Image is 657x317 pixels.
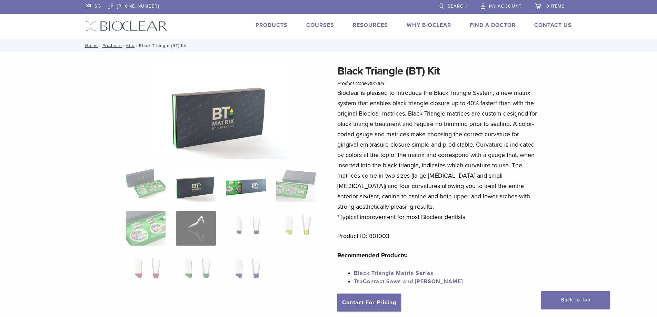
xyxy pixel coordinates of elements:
a: TruContact Saws and [PERSON_NAME] [354,278,463,285]
span: My Account [489,3,521,9]
p: Bioclear is pleased to introduce the Black Triangle System, a new matrix system that enables blac... [337,88,540,222]
h1: Black Triangle (BT) Kit [337,63,540,79]
img: Intro-Black-Triangle-Kit-6-Copy-e1548792917662-324x324.jpg [126,168,166,202]
a: Home [83,43,98,48]
a: Black Triangle Matrix Series [354,270,434,277]
a: Contact Us [534,22,572,29]
img: Black Triangle (BT) Kit - Image 2 [150,63,293,159]
span: / [135,44,139,47]
span: / [122,44,126,47]
span: 0 items [546,3,565,9]
img: Black Triangle (BT) Kit - Image 2 [176,168,216,202]
strong: Recommended Products: [337,251,408,259]
img: Black Triangle (BT) Kit - Image 8 [276,211,316,246]
a: Products [102,43,122,48]
img: Bioclear [86,21,167,31]
a: Find A Doctor [470,22,516,29]
a: Products [256,22,288,29]
img: Black Triangle (BT) Kit - Image 9 [126,255,166,289]
p: Product ID: 801003 [337,231,540,241]
img: Black Triangle (BT) Kit - Image 7 [226,211,266,246]
a: Back To Top [541,291,610,309]
img: Black Triangle (BT) Kit - Image 5 [126,211,166,246]
a: Contact For Pricing [337,294,401,311]
img: Black Triangle (BT) Kit - Image 11 [226,255,266,289]
img: Black Triangle (BT) Kit - Image 4 [276,168,316,202]
img: Black Triangle (BT) Kit - Image 3 [226,168,266,202]
span: / [98,44,102,47]
img: Black Triangle (BT) Kit - Image 10 [176,255,216,289]
img: Black Triangle (BT) Kit - Image 6 [176,211,216,246]
span: Product Code: [337,81,384,86]
a: Kits [126,43,135,48]
span: 801003 [368,81,385,86]
a: Resources [353,22,388,29]
a: Why Bioclear [407,22,451,29]
a: Courses [306,22,334,29]
span: Search [448,3,467,9]
nav: Black Triangle (BT) Kit [80,39,577,52]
